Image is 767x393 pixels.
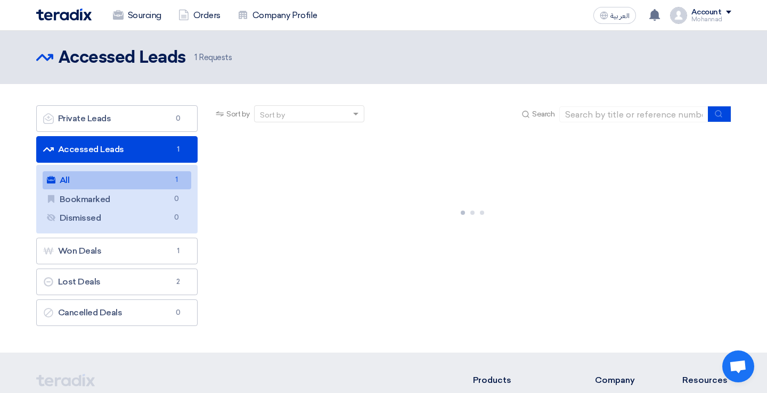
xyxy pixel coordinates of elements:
span: 0 [172,307,184,318]
span: Search [532,108,554,120]
input: Search by title or reference number [559,106,708,122]
div: Account [691,8,722,17]
span: 1 [170,174,183,186]
span: Requests [194,52,232,64]
a: Company Profile [229,4,326,27]
a: Dismissed [43,209,192,227]
a: Cancelled Deals0 [36,299,198,326]
span: 2 [172,277,184,287]
a: Won Deals1 [36,238,198,264]
li: Company [595,374,650,387]
button: العربية [593,7,636,24]
img: profile_test.png [670,7,687,24]
a: Orders [170,4,229,27]
a: Private Leads0 [36,105,198,132]
a: Bookmarked [43,190,192,208]
span: Sort by [226,108,250,120]
span: 1 [172,144,184,155]
span: 0 [172,113,184,124]
a: Open chat [722,350,754,382]
li: Products [473,374,563,387]
li: Resources [682,374,731,387]
a: Lost Deals2 [36,269,198,295]
span: 1 [194,53,197,62]
div: Sort by [260,110,285,121]
span: العربية [610,12,630,20]
span: 0 [170,212,183,223]
a: Sourcing [104,4,170,27]
a: Accessed Leads1 [36,136,198,163]
span: 1 [172,246,184,256]
h2: Accessed Leads [59,47,186,69]
span: 0 [170,194,183,205]
a: All [43,171,192,189]
div: Mohannad [691,16,731,22]
img: Teradix logo [36,9,92,21]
